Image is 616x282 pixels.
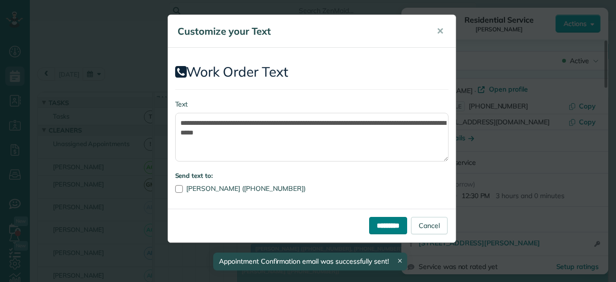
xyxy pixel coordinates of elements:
[175,172,213,179] strong: Send text to:
[186,184,306,193] span: [PERSON_NAME] ([PHONE_NUMBER])
[411,217,448,234] a: Cancel
[178,25,423,38] h5: Customize your Text
[175,99,449,109] label: Text
[436,26,444,37] span: ✕
[213,253,407,270] div: Appointment Confirmation email was successfully sent!
[175,65,449,80] h2: Work Order Text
